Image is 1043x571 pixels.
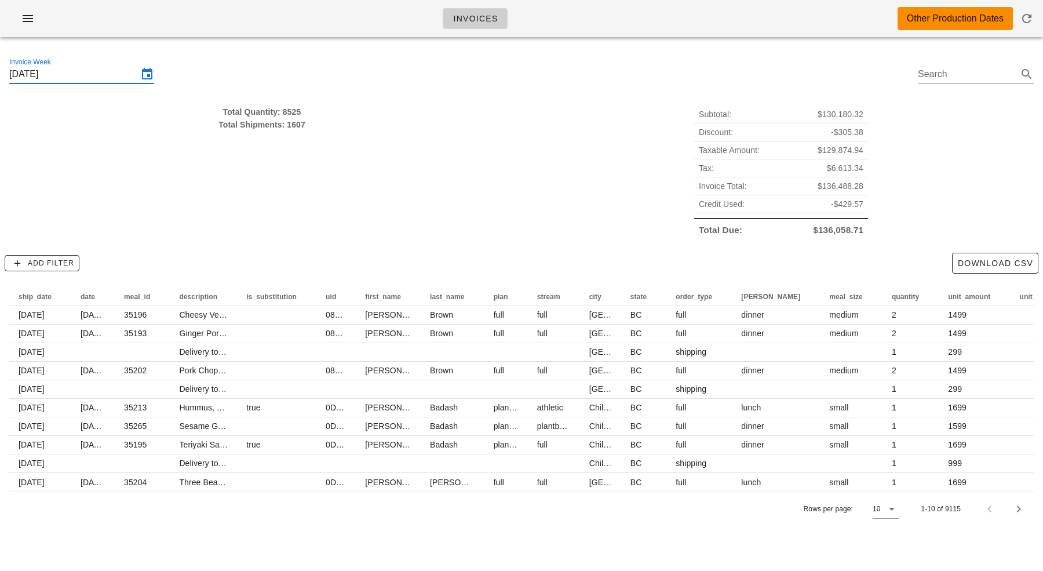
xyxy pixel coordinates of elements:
[81,366,107,375] span: [DATE]
[630,366,642,375] span: BC
[453,14,498,23] span: Invoices
[676,310,686,319] span: full
[430,421,458,431] span: Badash
[699,180,747,192] span: Invoice Total:
[430,310,453,319] span: Brown
[892,329,896,338] span: 2
[589,478,674,487] span: [GEOGRAPHIC_DATA]
[124,366,147,375] span: 35202
[179,347,347,357] span: Delivery to [GEOGRAPHIC_DATA] (V5N 1R4)
[892,459,896,468] span: 1
[741,478,761,487] span: lunch
[19,366,45,375] span: [DATE]
[19,440,45,449] span: [DATE]
[699,162,714,174] span: Tax:
[537,293,560,301] span: stream
[666,288,732,306] th: order_type: Not sorted. Activate to sort ascending.
[589,329,674,338] span: [GEOGRAPHIC_DATA]
[676,478,686,487] span: full
[179,384,347,394] span: Delivery to [GEOGRAPHIC_DATA] (V5N 1R4)
[892,403,896,412] span: 1
[630,329,642,338] span: BC
[365,310,432,319] span: [PERSON_NAME]
[326,329,449,338] span: 08HtNpkyZMdaNfog0j35Lis5a8L2
[5,255,79,271] button: Add Filter
[81,293,95,301] span: date
[537,440,548,449] span: full
[827,162,863,174] span: $6,613.34
[19,329,45,338] span: [DATE]
[237,288,316,306] th: is_substitution: Not sorted. Activate to sort ascending.
[365,478,432,487] span: [PERSON_NAME]
[829,310,858,319] span: medium
[829,478,848,487] span: small
[124,293,150,301] span: meal_id
[676,329,686,338] span: full
[19,478,45,487] span: [DATE]
[831,126,863,139] span: -$305.38
[179,329,294,338] span: Ginger Pork with Soba Noodles
[246,293,297,301] span: is_substitution
[365,293,401,301] span: first_name
[589,366,674,375] span: [GEOGRAPHIC_DATA]
[537,329,548,338] span: full
[124,421,147,431] span: 35265
[537,478,548,487] span: full
[948,459,962,468] span: 999
[124,440,147,449] span: 35195
[741,403,761,412] span: lunch
[676,384,706,394] span: shipping
[948,421,967,431] span: 1599
[630,440,642,449] span: BC
[948,310,967,319] span: 1499
[124,329,147,338] span: 35193
[741,310,764,319] span: dinner
[580,288,621,306] th: city: Not sorted. Activate to sort ascending.
[10,258,74,268] span: Add Filter
[326,421,456,431] span: 0DM8t41kb3Ntn9F5IfROZICRXFN2
[71,288,115,306] th: date: Not sorted. Activate to sort ascending.
[621,288,667,306] th: state: Not sorted. Activate to sort ascending.
[676,293,712,301] span: order_type
[430,478,497,487] span: [PERSON_NAME]
[81,421,107,431] span: [DATE]
[124,310,147,319] span: 35196
[892,366,896,375] span: 2
[81,440,107,449] span: [DATE]
[907,12,1004,26] div: Other Production Dates
[81,329,107,338] span: [DATE]
[326,478,458,487] span: 0Deiml0YcsepeSXGQksxdCxGb0e2
[676,347,706,357] span: shipping
[948,440,967,449] span: 1699
[630,421,642,431] span: BC
[589,403,626,412] span: Chilliwack
[630,403,642,412] span: BC
[494,478,504,487] span: full
[430,293,465,301] span: last_name
[326,293,336,301] span: uid
[948,347,962,357] span: 299
[892,347,896,357] span: 1
[494,329,504,338] span: full
[630,310,642,319] span: BC
[630,459,642,468] span: BC
[818,108,863,121] span: $130,180.32
[676,366,686,375] span: full
[831,198,863,210] span: -$429.57
[179,459,296,468] span: Delivery to Chilliwack (V2R6B5)
[494,421,568,431] span: plantbased_classic5
[892,440,896,449] span: 1
[813,224,863,237] span: $136,058.71
[179,440,349,449] span: Teriyaki Salmon with Brown Rice & Vegetables
[732,288,820,306] th: tod: Not sorted. Activate to sort ascending.
[882,288,939,306] th: quantity: Not sorted. Activate to sort ascending.
[948,293,990,301] span: unit_amount
[365,329,432,338] span: [PERSON_NAME]
[589,459,626,468] span: Chilliwack
[484,288,528,306] th: plan: Not sorted. Activate to sort ascending.
[537,310,548,319] span: full
[179,310,269,319] span: Cheesy Vegetable Pasta
[365,440,432,449] span: [PERSON_NAME]
[115,288,170,306] th: meal_id: Not sorted. Activate to sort ascending.
[246,403,261,412] span: true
